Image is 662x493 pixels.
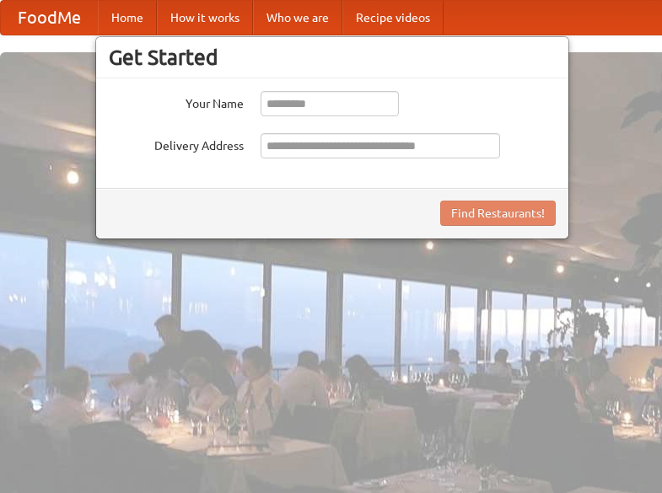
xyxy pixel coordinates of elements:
[98,1,157,35] a: Home
[157,1,253,35] a: How it works
[1,1,98,35] a: FoodMe
[253,1,342,35] a: Who we are
[342,1,444,35] a: Recipe videos
[109,45,556,70] h3: Get Started
[109,133,244,154] label: Delivery Address
[440,201,556,226] button: Find Restaurants!
[109,91,244,112] label: Your Name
